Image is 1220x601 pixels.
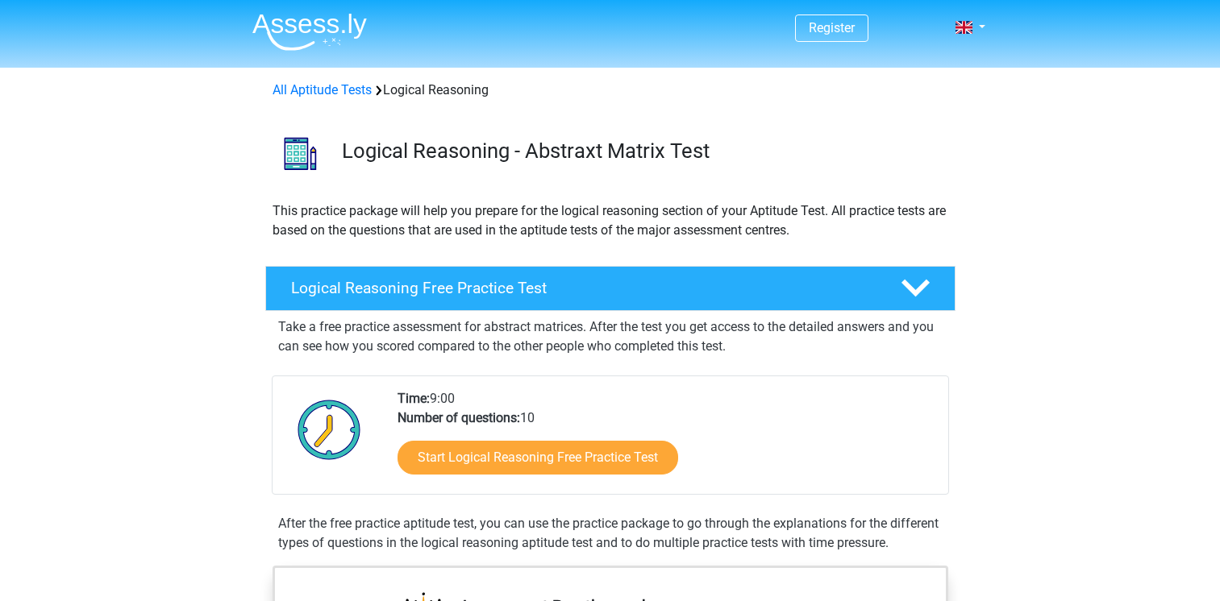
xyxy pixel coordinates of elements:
[289,389,370,470] img: Clock
[385,389,947,494] div: 9:00 10
[278,317,943,356] p: Take a free practice assessment for abstract matrices. After the test you get access to the detai...
[398,441,678,475] a: Start Logical Reasoning Free Practice Test
[266,119,335,188] img: logical reasoning
[809,20,855,35] a: Register
[273,82,372,97] a: All Aptitude Tests
[273,201,948,240] p: This practice package will help you prepare for the logical reasoning section of your Aptitude Te...
[398,391,430,406] b: Time:
[272,514,949,553] div: After the free practice aptitude test, you can use the practice package to go through the explana...
[291,279,875,297] h4: Logical Reasoning Free Practice Test
[398,410,520,425] b: Number of questions:
[266,81,955,100] div: Logical Reasoning
[342,139,943,164] h3: Logical Reasoning - Abstraxt Matrix Test
[259,266,962,311] a: Logical Reasoning Free Practice Test
[252,13,367,51] img: Assessly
